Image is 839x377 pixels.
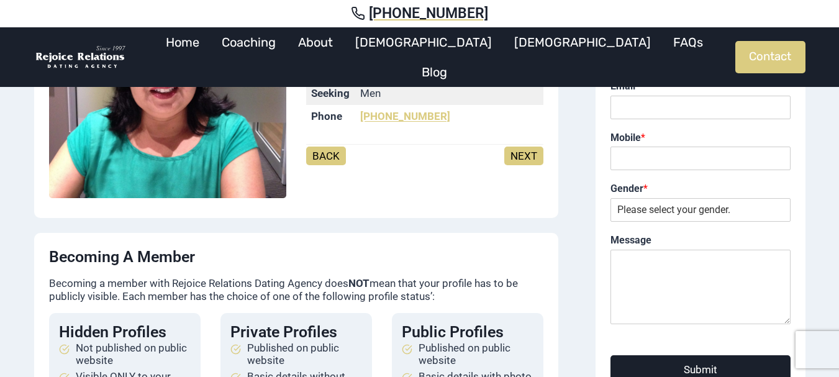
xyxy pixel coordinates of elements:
strong: NOT [348,277,370,289]
input: Mobile [610,147,791,170]
a: Home [155,27,211,57]
span: Published on public website [247,342,362,367]
h4: Hidden Profiles [59,323,191,342]
h4: Becoming a Member [49,248,544,266]
label: Gender [610,183,791,196]
a: [PHONE_NUMBER] [360,110,450,122]
span: Not published on public website [76,342,191,367]
h4: Public Profiles [402,323,533,342]
a: About [287,27,344,57]
strong: Seeking [311,87,350,99]
label: Message [610,234,791,247]
h4: Private Profiles [230,323,362,342]
nav: Primary [134,27,735,87]
label: Mobile [610,132,791,145]
p: Becoming a member with Rejoice Relations Dating Agency does mean that your profile has to be publ... [49,277,544,302]
a: [PHONE_NUMBER] [15,5,824,22]
a: [DEMOGRAPHIC_DATA] [344,27,503,57]
a: FAQs [662,27,714,57]
strong: Phone [311,110,342,122]
a: BACK [306,147,346,165]
span: [PHONE_NUMBER] [369,5,488,22]
a: Contact [735,41,805,73]
a: NEXT [504,147,543,165]
a: Coaching [211,27,287,57]
a: Blog [410,57,458,87]
a: [DEMOGRAPHIC_DATA] [503,27,662,57]
td: Men [355,81,543,104]
span: Published on public website [419,342,533,367]
img: Rejoice Relations [34,45,127,70]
